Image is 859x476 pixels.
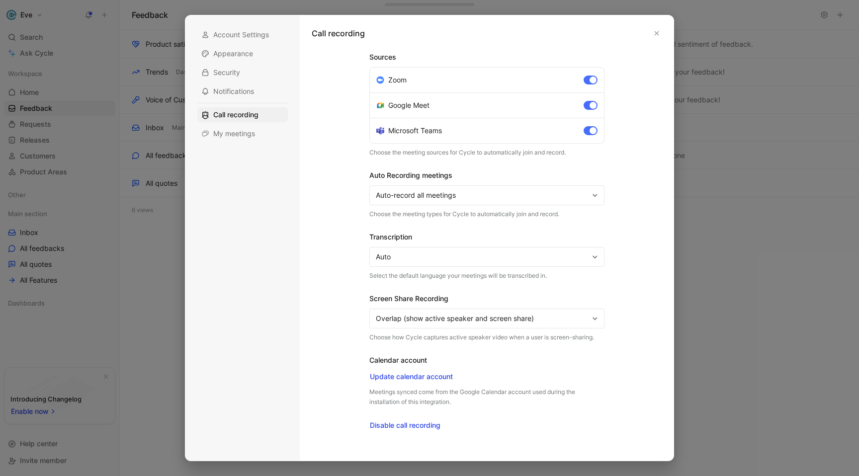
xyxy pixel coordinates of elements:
[369,247,604,267] button: Auto
[369,419,441,432] button: Disable call recording
[376,189,589,201] span: Auto-record all meetings
[369,370,453,383] button: Update calendar account
[369,332,604,342] p: Choose how Cycle captures active speaker video when a user is screen-sharing.
[369,51,604,63] h3: Sources
[369,271,604,281] p: Select the default language your meetings will be transcribed in.
[197,65,288,80] div: Security
[213,86,254,96] span: Notifications
[197,126,288,141] div: My meetings
[197,27,288,42] div: Account Settings
[213,49,253,59] span: Appearance
[376,74,407,86] div: Zoom
[370,371,453,383] span: Update calendar account
[369,148,604,158] p: Choose the meeting sources for Cycle to automatically join and record.
[197,84,288,99] div: Notifications
[376,99,429,111] div: Google Meet
[369,231,604,243] h3: Transcription
[376,251,589,263] span: Auto
[197,46,288,61] div: Appearance
[369,293,604,305] h3: Screen Share Recording
[213,30,269,40] span: Account Settings
[197,107,288,122] div: Call recording
[369,209,604,219] p: Choose the meeting types for Cycle to automatically join and record.
[213,68,240,78] span: Security
[376,125,442,137] div: Microsoft Teams
[369,309,604,328] button: Overlap (show active speaker and screen share)
[369,185,604,205] button: Auto-record all meetings
[213,129,255,139] span: My meetings
[370,419,440,431] span: Disable call recording
[376,313,589,324] span: Overlap (show active speaker and screen share)
[312,27,365,39] h1: Call recording
[369,354,604,366] h3: Calendar account
[213,110,258,120] span: Call recording
[369,387,604,407] p: Meetings synced come from the Google Calendar account used during the installation of this integr...
[369,169,604,181] h3: Auto Recording meetings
